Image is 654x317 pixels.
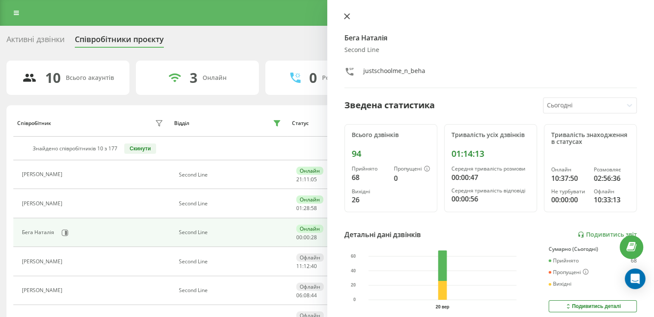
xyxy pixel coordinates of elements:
[296,263,317,269] div: : :
[549,258,579,264] div: Прийнято
[344,33,637,43] h4: Бега Наталія
[549,300,637,312] button: Подивитись деталі
[594,173,629,183] div: 02:56:36
[296,293,317,299] div: : :
[551,167,587,173] div: Онлайн
[296,262,302,270] span: 11
[66,74,114,82] div: Всього акаунтів
[296,253,324,262] div: Офлайн
[179,201,283,207] div: Second Line
[551,189,587,195] div: Не турбувати
[17,120,51,126] div: Співробітник
[551,173,587,183] div: 10:37:50
[22,259,64,265] div: [PERSON_NAME]
[311,292,317,299] span: 44
[352,166,387,172] div: Прийнято
[322,74,364,82] div: Розмовляють
[311,262,317,270] span: 40
[296,205,317,211] div: : :
[203,74,227,82] div: Онлайн
[304,234,310,241] span: 00
[296,204,302,212] span: 01
[351,283,356,287] text: 20
[179,172,283,178] div: Second Line
[394,173,430,183] div: 0
[311,204,317,212] span: 58
[451,172,530,183] div: 00:00:47
[296,176,302,183] span: 21
[6,35,64,48] div: Активні дзвінки
[179,229,283,235] div: Second Line
[296,195,323,204] div: Онлайн
[296,292,302,299] span: 06
[22,287,64,293] div: [PERSON_NAME]
[179,259,283,265] div: Second Line
[549,269,589,276] div: Пропущені
[22,201,64,207] div: [PERSON_NAME]
[594,167,629,173] div: Розмовляє
[190,70,197,86] div: 3
[549,246,637,252] div: Сумарно (Сьогодні)
[344,46,637,54] div: Second Line
[353,297,356,302] text: 0
[344,99,435,112] div: Зведена статистика
[309,70,317,86] div: 0
[296,235,317,241] div: : :
[304,204,310,212] span: 28
[594,195,629,205] div: 10:33:13
[565,303,621,310] div: Подивитись деталі
[304,262,310,270] span: 12
[451,194,530,204] div: 00:00:56
[631,258,637,264] div: 68
[351,254,356,259] text: 60
[352,195,387,205] div: 26
[296,225,323,233] div: Онлайн
[179,287,283,293] div: Second Line
[296,234,302,241] span: 00
[451,149,530,159] div: 01:14:13
[451,131,530,139] div: Тривалість усіх дзвінків
[352,149,430,159] div: 94
[352,189,387,195] div: Вихідні
[22,171,64,177] div: [PERSON_NAME]
[352,172,387,183] div: 68
[594,189,629,195] div: Офлайн
[22,229,56,235] div: Бега Наталія
[352,131,430,139] div: Всього дзвінків
[451,166,530,172] div: Середня тривалість розмови
[363,67,425,79] div: justschoolme_n_beha
[296,167,323,175] div: Онлайн
[351,268,356,273] text: 40
[292,120,309,126] div: Статус
[551,131,629,146] div: Тривалість знаходження в статусах
[551,195,587,205] div: 00:00:00
[311,176,317,183] span: 05
[124,143,156,154] button: Скинути
[344,229,421,240] div: Детальні дані дзвінків
[75,35,164,48] div: Співробітники проєкту
[174,120,189,126] div: Відділ
[577,231,637,238] a: Подивитись звіт
[304,292,310,299] span: 08
[436,305,449,309] text: 20 вер
[549,281,571,287] div: Вихідні
[33,146,117,152] div: Знайдено співробітників 10 з 177
[311,234,317,241] span: 28
[296,177,317,183] div: : :
[45,70,61,86] div: 10
[304,176,310,183] span: 11
[394,166,430,173] div: Пропущені
[625,268,645,289] div: Open Intercom Messenger
[296,283,324,291] div: Офлайн
[451,188,530,194] div: Середня тривалість відповіді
